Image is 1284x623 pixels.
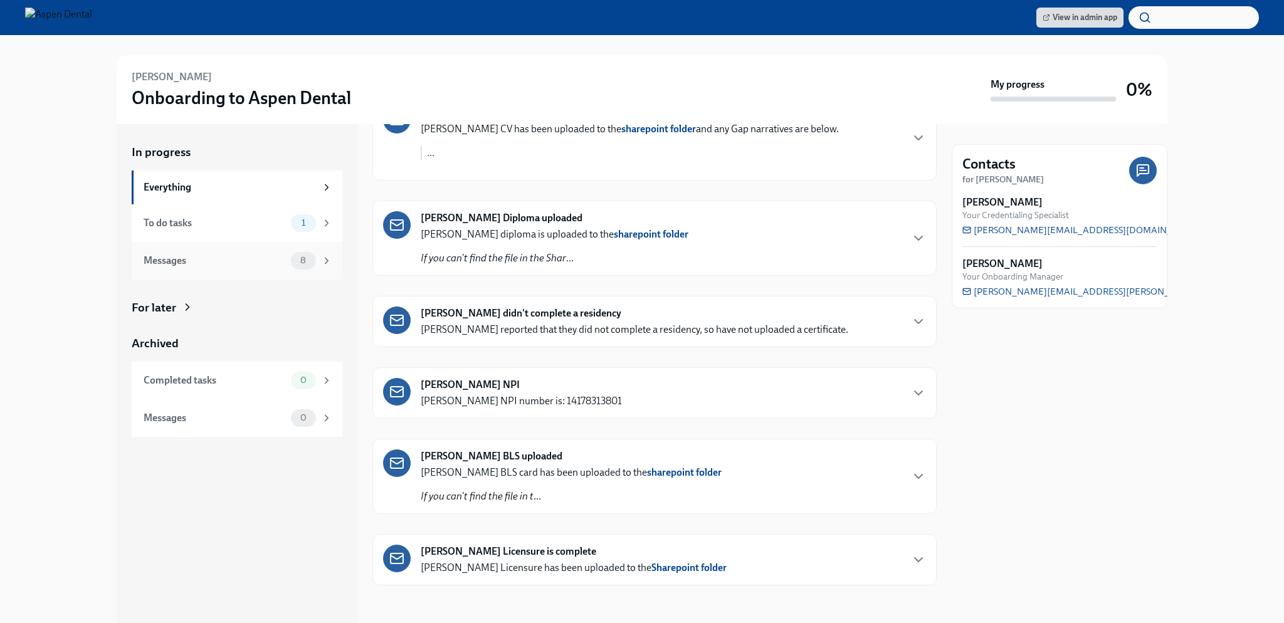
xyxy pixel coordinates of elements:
p: [PERSON_NAME] BLS card has been uploaded to the [421,466,722,479]
div: For later [132,300,176,316]
strong: [PERSON_NAME] Licensure is complete [421,545,596,558]
a: Messages8 [132,242,342,280]
strong: [PERSON_NAME] NPI [421,378,520,392]
a: Sharepoint folder [651,562,727,573]
span: 0 [293,413,314,422]
div: To do tasks [144,216,286,230]
a: In progress [132,144,342,160]
a: Completed tasks0 [132,362,342,399]
a: [PERSON_NAME][EMAIL_ADDRESS][DOMAIN_NAME] [962,224,1202,236]
span: Your Onboarding Manager [962,271,1063,283]
p: ... [427,146,839,160]
strong: [PERSON_NAME] BLS uploaded [421,449,562,463]
div: Messages [144,254,286,268]
em: If you can't find the file in t [421,490,534,502]
em: If you can't find the file in the Shar [421,252,566,264]
strong: for [PERSON_NAME] [962,174,1044,185]
p: [PERSON_NAME] reported that they did not complete a residency, so have not uploaded a certificate. [421,323,848,337]
a: Archived [132,335,342,352]
a: For later [132,300,342,316]
h3: Onboarding to Aspen Dental [132,86,351,109]
a: Messages0 [132,399,342,437]
a: View in admin app [1036,8,1123,28]
p: ... [421,251,688,265]
strong: [PERSON_NAME] [962,257,1043,271]
span: 0 [293,375,314,385]
p: [PERSON_NAME] CV has been uploaded to the and any Gap narratives are below. [421,122,839,136]
a: sharepoint folder [647,466,722,478]
h6: [PERSON_NAME] [132,70,212,84]
strong: [PERSON_NAME] [962,196,1043,209]
div: Everything [144,181,316,194]
span: 8 [293,256,313,265]
div: Messages [144,411,286,425]
p: [PERSON_NAME] diploma is uploaded to the [421,228,688,241]
h4: Contacts [962,155,1016,174]
span: 1 [294,218,313,228]
a: sharepoint folder [614,228,688,240]
h3: 0% [1126,78,1152,101]
p: [PERSON_NAME] Licensure has been uploaded to the [421,561,727,575]
p: [PERSON_NAME] NPI number is: 14178313801 [421,394,622,408]
div: Completed tasks [144,374,286,387]
a: sharepoint folder [621,123,696,135]
span: View in admin app [1043,11,1117,24]
strong: [PERSON_NAME] didn't complete a residency [421,306,621,320]
strong: [PERSON_NAME] Diploma uploaded [421,211,582,225]
strong: My progress [991,78,1045,92]
img: Aspen Dental [25,8,92,28]
a: To do tasks1 [132,204,342,242]
span: Your Credentialing Specialist [962,209,1069,221]
a: [PERSON_NAME][EMAIL_ADDRESS][PERSON_NAME][DOMAIN_NAME] [962,285,1275,298]
p: ... [421,490,722,503]
a: Everything [132,170,342,204]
